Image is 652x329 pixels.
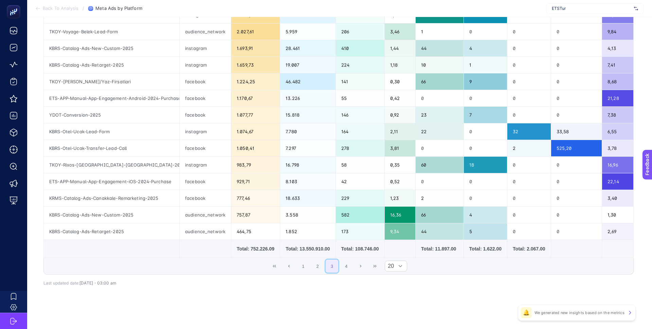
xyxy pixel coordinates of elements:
[552,6,631,11] span: ETSTur
[231,190,280,206] div: 777,46
[551,207,602,223] div: 0
[44,207,179,223] div: KBRS-Catalog-Ads-New-Custom-2025
[231,90,280,106] div: 1.170,67
[231,73,280,90] div: 1.224,25
[336,40,384,56] div: 410
[336,73,384,90] div: 141
[336,173,384,190] div: 42
[464,73,507,90] div: 9
[507,173,550,190] div: 0
[602,190,633,206] div: 3,40
[416,90,464,106] div: 0
[507,57,550,73] div: 0
[634,5,638,12] img: svg%3e
[464,140,507,156] div: 0
[180,90,231,106] div: facebook
[551,107,602,123] div: 0
[336,107,384,123] div: 146
[385,190,415,206] div: 1,23
[280,173,335,190] div: 8.103
[231,57,280,73] div: 1.659,73
[416,73,464,90] div: 66
[280,90,335,106] div: 13.226
[368,260,381,273] button: Last Page
[507,73,550,90] div: 0
[231,223,280,240] div: 464,75
[336,140,384,156] div: 278
[602,57,633,73] div: 7,41
[551,57,602,73] div: 0
[385,223,415,240] div: 9,34
[469,245,502,252] div: Total: 1.622.00
[464,190,507,206] div: 0
[602,140,633,156] div: 3,78
[507,123,550,140] div: 32
[180,223,231,240] div: audience_network
[336,123,384,140] div: 164
[464,173,507,190] div: 0
[336,90,384,106] div: 55
[385,173,415,190] div: 0,52
[180,40,231,56] div: instagram
[551,157,602,173] div: 0
[602,73,633,90] div: 8,68
[280,190,335,206] div: 18.633
[464,107,507,123] div: 7
[231,107,280,123] div: 1.077,77
[44,173,179,190] div: ETS-APP-Manual-App-Engagement-iOS-2024-Purchase
[507,190,550,206] div: 0
[44,157,179,173] div: TKOY-Rixos-[GEOGRAPHIC_DATA]-[GEOGRAPHIC_DATA]-2024
[336,223,384,240] div: 173
[507,90,550,106] div: 0
[416,223,464,240] div: 44
[297,260,310,273] button: 1
[416,190,464,206] div: 2
[602,223,633,240] div: 2,69
[507,140,550,156] div: 2
[231,173,280,190] div: 929,71
[280,140,335,156] div: 7.297
[385,157,415,173] div: 0,35
[340,260,353,273] button: 4
[551,173,602,190] div: 0
[602,173,633,190] div: 22,14
[341,245,379,252] div: Total: 108.746.00
[336,207,384,223] div: 582
[602,23,633,40] div: 9,84
[507,23,550,40] div: 0
[180,190,231,206] div: facebook
[464,123,507,140] div: 0
[231,23,280,40] div: 2.027,61
[231,40,280,56] div: 1.693,91
[4,2,26,7] span: Feedback
[44,123,179,140] div: KBRS-Otel-Ucak-Lead-Form
[268,260,281,273] button: First Page
[95,6,142,11] span: Meta Ads by Platform
[326,260,339,273] button: 3
[44,40,179,56] div: KBRS-Catalog-Ads-New-Custom-2025
[602,90,633,106] div: 21,28
[385,140,415,156] div: 3,81
[44,140,179,156] div: KBRS-Otel-Ucak-Transfer-Lead-Call
[385,207,415,223] div: 16,36
[602,123,633,140] div: 6,55
[507,40,550,56] div: 0
[464,40,507,56] div: 4
[280,40,335,56] div: 28.461
[286,245,330,252] div: Total: 13.550.910.00
[464,23,507,40] div: 0
[507,107,550,123] div: 0
[385,90,415,106] div: 0,42
[513,245,545,252] div: Total: 2.067.00
[180,123,231,140] div: instagram
[535,310,624,315] p: We generated new insights based on the metrics
[385,40,415,56] div: 1,44
[231,123,280,140] div: 1.074,67
[551,73,602,90] div: 0
[43,6,78,11] span: Back To Analysis
[385,73,415,90] div: 0,30
[421,245,458,252] div: Total: 11.897.00
[44,73,179,90] div: TKOY-[PERSON_NAME]/Yaz-Firsatlari
[79,280,116,285] span: [DATE]・03:00 am
[551,140,602,156] div: 525,20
